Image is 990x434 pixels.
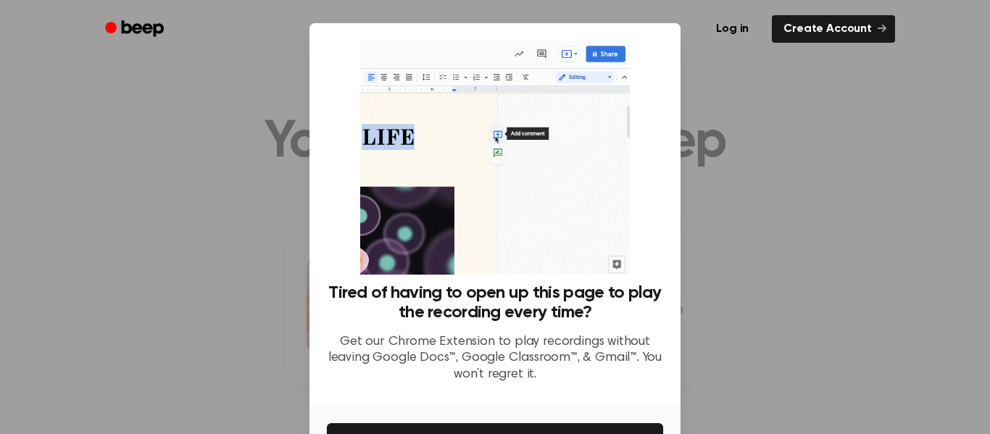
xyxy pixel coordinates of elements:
img: Beep extension in action [360,41,629,275]
a: Log in [702,12,763,46]
h3: Tired of having to open up this page to play the recording every time? [327,283,663,322]
p: Get our Chrome Extension to play recordings without leaving Google Docs™, Google Classroom™, & Gm... [327,334,663,383]
a: Create Account [772,15,895,43]
a: Beep [95,15,177,43]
